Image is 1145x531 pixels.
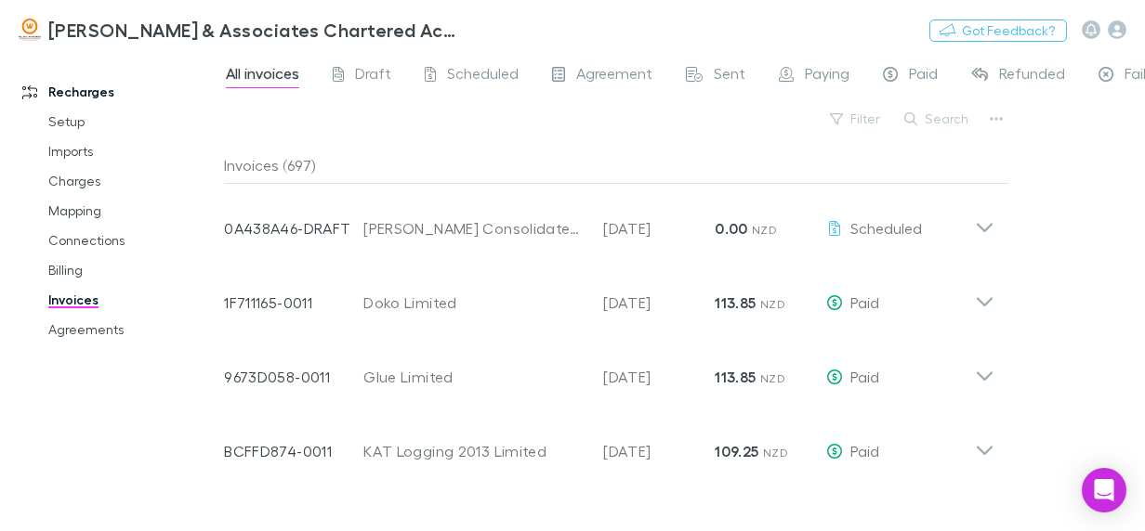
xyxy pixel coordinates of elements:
span: Scheduled [850,219,922,237]
div: Glue Limited [363,366,585,388]
div: [PERSON_NAME] Consolidated Limited [363,217,585,240]
a: Charges [30,166,234,196]
span: Sent [714,64,745,88]
div: BCFFD874-0011KAT Logging 2013 Limited[DATE]109.25 NZDPaid [209,407,1009,481]
div: 1F711165-0011Doko Limited[DATE]113.85 NZDPaid [209,258,1009,332]
span: Agreement [576,64,652,88]
strong: 0.00 [715,219,747,238]
span: Paid [850,442,879,460]
a: Connections [30,226,234,255]
p: [DATE] [603,217,715,240]
a: Imports [30,136,234,166]
a: Billing [30,255,234,285]
div: KAT Logging 2013 Limited [363,440,585,462]
div: 9673D058-0011Glue Limited[DATE]113.85 NZDPaid [209,332,1009,407]
span: Paid [850,368,879,385]
div: Doko Limited [363,291,585,314]
a: Setup [30,107,234,136]
p: [DATE] [603,366,715,388]
p: [DATE] [603,291,715,314]
strong: 113.85 [715,368,756,386]
p: 0A438A46-DRAFT [224,217,363,240]
h3: [PERSON_NAME] & Associates Chartered Accountants [48,19,461,41]
span: Draft [355,64,391,88]
strong: 113.85 [715,293,756,312]
p: BCFFD874-0011 [224,440,363,462]
a: Recharges [4,77,234,107]
a: Mapping [30,196,234,226]
span: Refunded [999,64,1065,88]
span: NZD [763,446,788,460]
button: Got Feedback? [929,19,1067,42]
span: Scheduled [447,64,519,88]
span: NZD [760,297,785,311]
a: [PERSON_NAME] & Associates Chartered Accountants [7,7,472,52]
p: 1F711165-0011 [224,291,363,314]
div: 0A438A46-DRAFT[PERSON_NAME] Consolidated Limited[DATE]0.00 NZDScheduled [209,184,1009,258]
span: All invoices [226,64,299,88]
span: Paying [805,64,849,88]
img: Walsh & Associates Chartered Accountants's Logo [19,19,41,41]
span: Paid [909,64,938,88]
strong: 109.25 [715,442,758,460]
p: 9673D058-0011 [224,366,363,388]
button: Search [895,108,980,130]
span: NZD [760,371,785,385]
div: Open Intercom Messenger [1082,468,1126,512]
button: Filter [821,108,891,130]
p: [DATE] [603,440,715,462]
span: Paid [850,293,879,311]
span: NZD [752,223,777,237]
a: Invoices [30,285,234,315]
a: Agreements [30,315,234,344]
